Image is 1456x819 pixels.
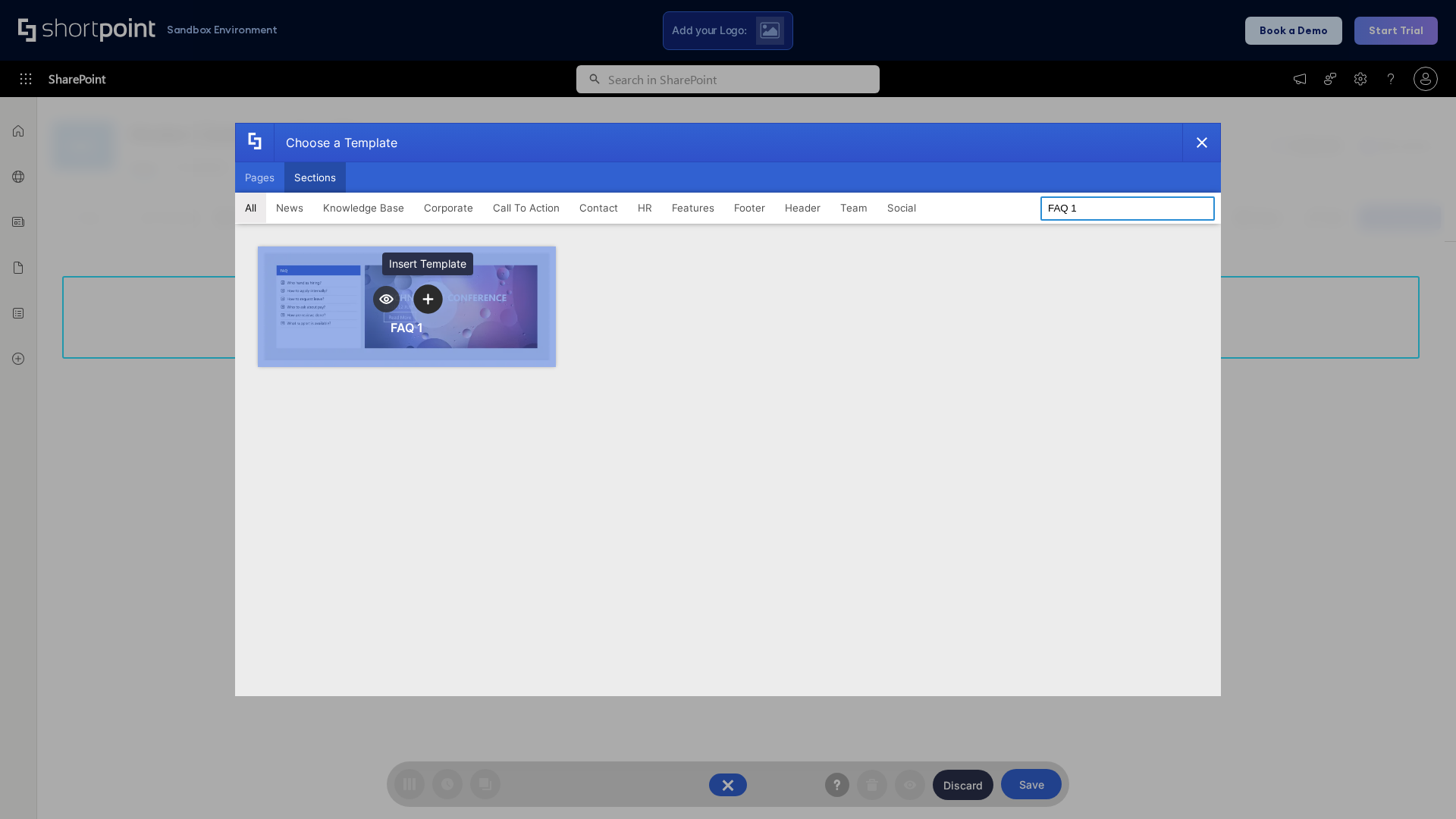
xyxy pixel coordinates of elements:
[266,193,313,223] button: News
[1040,196,1215,221] input: Search
[775,193,830,223] button: Header
[1380,746,1456,819] iframe: Chat Widget
[274,124,397,162] div: Choose a Template
[724,193,775,223] button: Footer
[313,193,414,223] button: Knowledge Base
[391,320,423,335] div: FAQ 1
[628,193,662,223] button: HR
[877,193,926,223] button: Social
[235,193,266,223] button: All
[235,162,284,193] button: Pages
[483,193,570,223] button: Call To Action
[414,193,483,223] button: Corporate
[662,193,724,223] button: Features
[830,193,877,223] button: Team
[284,162,346,193] button: Sections
[235,123,1221,696] div: template selector
[570,193,628,223] button: Contact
